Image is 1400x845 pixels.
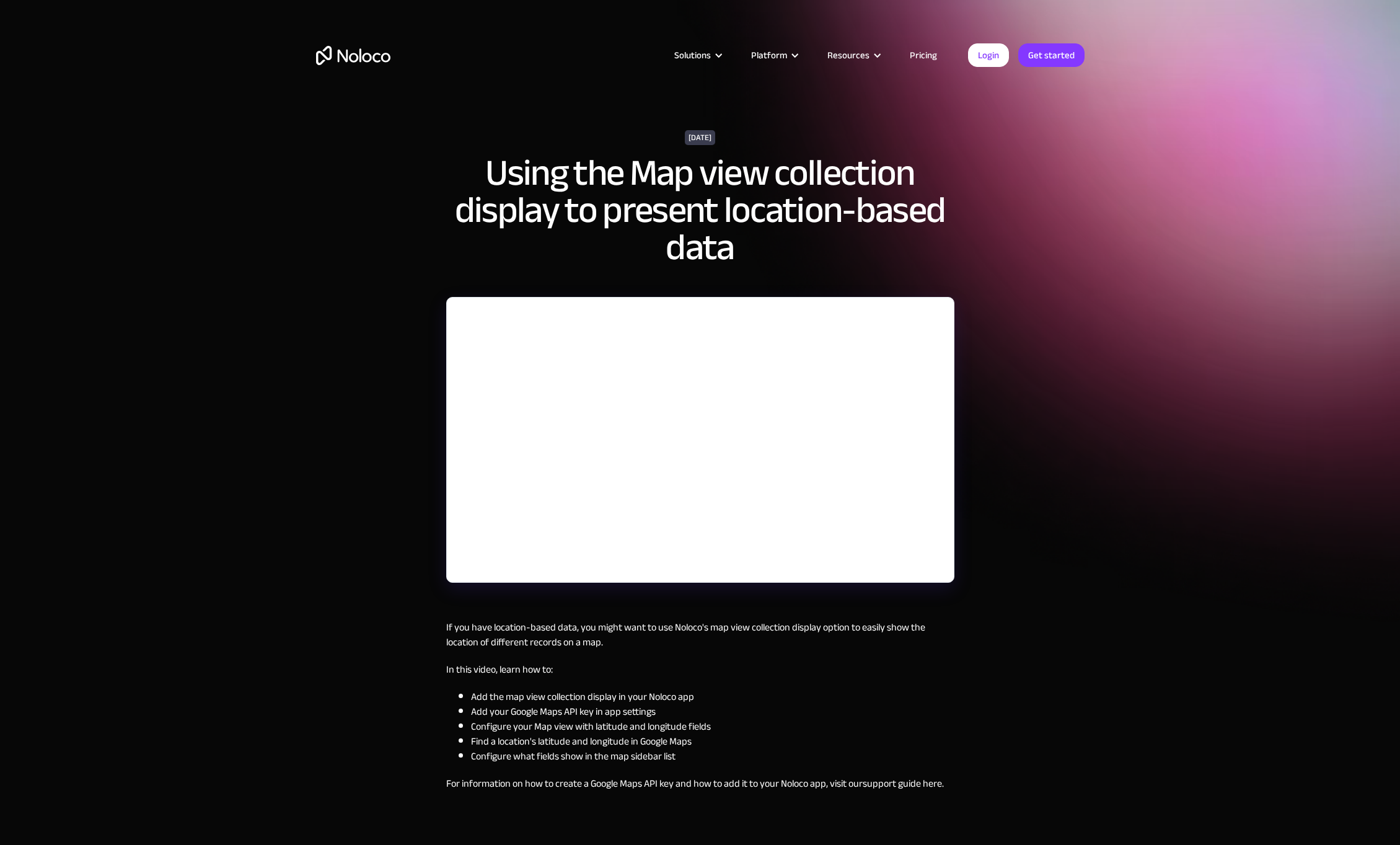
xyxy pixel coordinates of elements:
[471,719,954,734] li: Configure your Map view with latitude and longitude fields
[452,154,948,266] h1: Using the Map view collection display to present location-based data
[674,47,711,63] div: Solutions
[751,47,787,63] div: Platform
[316,46,390,65] a: home
[471,704,954,719] li: Add your Google Maps API key in app settings
[812,47,894,63] div: Resources
[447,298,954,582] iframe: YouTube embed
[446,620,954,650] p: If you have location-based data, you might want to use Noloco's map view collection display optio...
[659,47,736,63] div: Solutions
[446,662,954,677] p: In this video, learn how to:
[1018,43,1085,67] a: Get started
[894,47,953,63] a: Pricing
[863,774,942,793] a: support guide here
[471,689,954,704] li: Add the map view collection display in your Noloco app
[827,47,869,63] div: Resources
[446,776,954,791] p: For information on how to create a Google Maps API key and how to add it to your Noloco app, visi...
[685,130,715,145] div: [DATE]
[471,734,954,749] li: Find a location's latitude and longitude in Google Maps
[968,43,1009,67] a: Login
[736,47,812,63] div: Platform
[471,749,954,764] li: Configure what fields show in the map sidebar list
